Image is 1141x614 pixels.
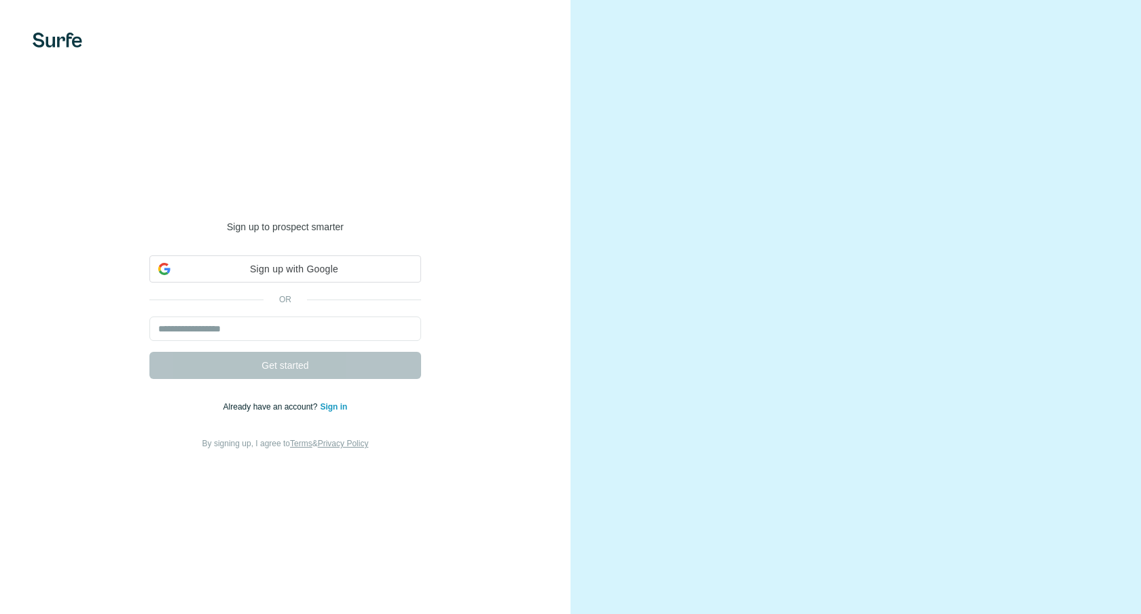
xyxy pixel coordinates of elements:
[264,293,307,306] p: or
[290,439,312,448] a: Terms
[320,402,347,412] a: Sign in
[149,163,421,217] h1: Welcome to [GEOGRAPHIC_DATA]
[202,439,369,448] span: By signing up, I agree to &
[318,439,369,448] a: Privacy Policy
[149,255,421,283] div: Sign up with Google
[223,402,321,412] span: Already have an account?
[33,33,82,48] img: Surfe's logo
[176,262,412,276] span: Sign up with Google
[149,220,421,234] p: Sign up to prospect smarter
